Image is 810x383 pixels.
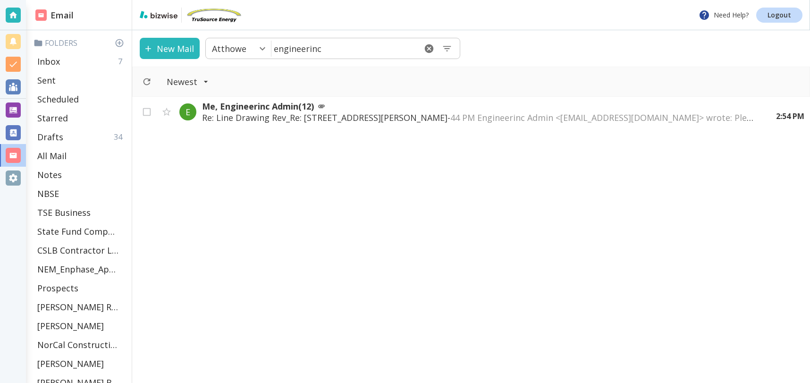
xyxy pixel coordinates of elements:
p: Notes [37,169,62,180]
div: Prospects [34,279,128,298]
p: NEM_Enphase_Applications [37,264,118,275]
p: Atthowe [212,43,246,54]
p: 7 [118,56,126,67]
div: All Mail [34,146,128,165]
div: NBSE [34,184,128,203]
div: NorCal Construction [34,335,128,354]
p: [PERSON_NAME] [37,320,104,332]
p: Logout [768,12,791,18]
div: State Fund Compensation [34,222,128,241]
p: Scheduled [37,94,79,105]
p: Prospects [37,282,78,294]
input: Search [271,39,416,58]
p: NorCal Construction [37,339,118,350]
p: CSLB Contractor License [37,245,118,256]
div: [PERSON_NAME] [34,354,128,373]
p: 34 [114,132,126,142]
p: Sent [37,75,56,86]
p: All Mail [37,150,67,162]
img: bizwise [140,11,177,18]
button: New Mail [140,38,200,59]
p: Re: Line Drawing Rev_Re: [STREET_ADDRESS][PERSON_NAME] - [202,112,757,123]
p: 2:54 PM [776,111,804,121]
p: Folders [34,38,128,48]
p: State Fund Compensation [37,226,118,237]
div: Scheduled [34,90,128,109]
button: Refresh [138,73,155,90]
p: Inbox [37,56,60,67]
div: [PERSON_NAME] Residence [34,298,128,316]
div: CSLB Contractor License [34,241,128,260]
div: TSE Business [34,203,128,222]
p: [PERSON_NAME] Residence [37,301,118,313]
div: [PERSON_NAME] [34,316,128,335]
img: TruSource Energy, Inc. [186,8,242,23]
p: TSE Business [37,207,91,218]
div: Notes [34,165,128,184]
img: DashboardSidebarEmail.svg [35,9,47,21]
div: Inbox7 [34,52,128,71]
p: E [186,106,190,118]
div: NEM_Enphase_Applications [34,260,128,279]
p: [PERSON_NAME] [37,358,104,369]
p: Starred [37,112,68,124]
div: Drafts34 [34,128,128,146]
p: Drafts [37,131,63,143]
div: Starred [34,109,128,128]
div: Sent [34,71,128,90]
p: NBSE [37,188,59,199]
button: Filter [157,71,218,92]
p: Need Help? [699,9,749,21]
a: Logout [756,8,802,23]
h2: Email [35,9,74,22]
p: Me, Engineerinc Admin (12) [202,101,757,112]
